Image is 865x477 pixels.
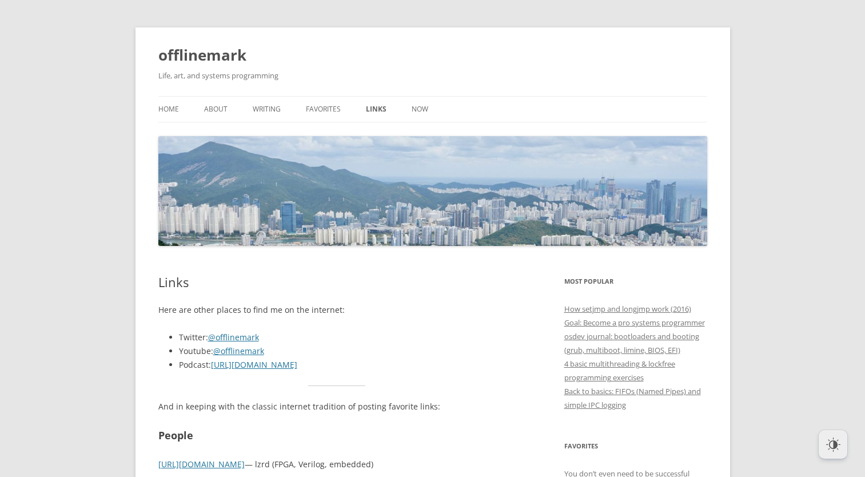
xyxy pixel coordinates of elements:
a: Favorites [306,97,341,122]
a: [URL][DOMAIN_NAME] [158,459,245,470]
p: — lzrd (FPGA, Verilog, embedded) [158,458,516,471]
img: offlinemark [158,136,707,245]
a: offlinemark [158,41,246,69]
a: How setjmp and longjmp work (2016) [564,304,691,314]
a: @offlinemark [213,345,264,356]
li: Youtube: [179,344,516,358]
a: Goal: Become a pro systems programmer [564,317,705,328]
a: @offlinemark [208,332,259,343]
h2: People [158,427,516,444]
a: Home [158,97,179,122]
a: Writing [253,97,281,122]
a: osdev journal: bootloaders and booting (grub, multiboot, limine, BIOS, EFI) [564,331,699,355]
a: Back to basics: FIFOs (Named Pipes) and simple IPC logging [564,386,701,410]
h2: Life, art, and systems programming [158,69,707,82]
a: [URL][DOMAIN_NAME] [211,359,297,370]
a: About [204,97,228,122]
p: And in keeping with the classic internet tradition of posting favorite links: [158,400,516,414]
h3: Most Popular [564,275,707,288]
a: 4 basic multithreading & lockfree programming exercises [564,359,675,383]
h3: Favorites [564,439,707,453]
a: Now [412,97,428,122]
h1: Links [158,275,516,289]
li: Twitter: [179,331,516,344]
li: Podcast: [179,358,516,372]
p: Here are other places to find me on the internet: [158,303,516,317]
a: Links [366,97,386,122]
